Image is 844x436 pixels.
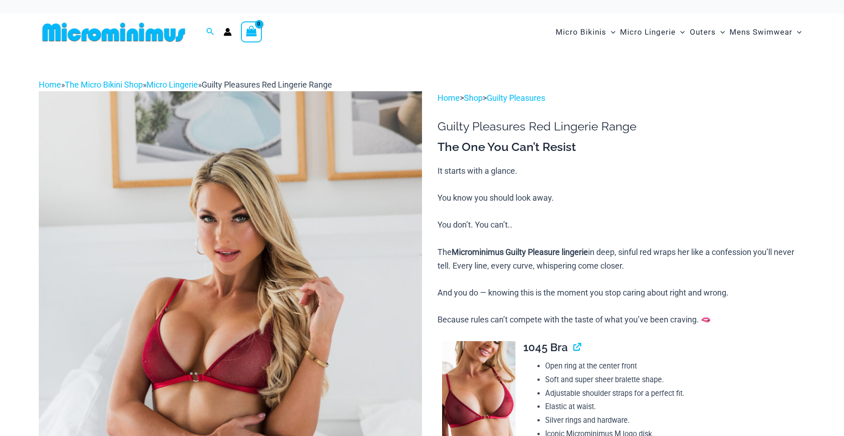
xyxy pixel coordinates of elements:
p: It starts with a glance. You know you should look away. You don’t. You can’t.. The in deep, sinfu... [438,164,805,327]
a: OutersMenu ToggleMenu Toggle [688,18,727,46]
a: Home [39,80,61,89]
h3: The One You Can’t Resist [438,140,805,155]
li: Silver rings and hardware. [545,414,805,427]
a: Micro LingerieMenu ToggleMenu Toggle [618,18,687,46]
li: Soft and super sheer bralette shape. [545,373,805,387]
li: Elastic at waist. [545,400,805,414]
img: MM SHOP LOGO FLAT [39,22,189,42]
a: Home [438,93,460,103]
a: The Micro Bikini Shop [65,80,143,89]
a: Shop [464,93,483,103]
a: Micro Lingerie [146,80,198,89]
nav: Site Navigation [552,17,805,47]
span: » » » [39,80,332,89]
span: Micro Lingerie [620,21,676,44]
a: View Shopping Cart, empty [241,21,262,42]
li: Open ring at the center front [545,359,805,373]
h1: Guilty Pleasures Red Lingerie Range [438,119,805,134]
a: Search icon link [206,26,214,38]
a: Account icon link [224,28,232,36]
a: Micro BikinisMenu ToggleMenu Toggle [553,18,618,46]
li: Adjustable shoulder straps for a perfect fit. [545,387,805,400]
p: > > [438,91,805,105]
a: Guilty Pleasures [487,93,545,103]
span: Menu Toggle [716,21,725,44]
span: Guilty Pleasures Red Lingerie Range [202,80,332,89]
span: Micro Bikinis [556,21,606,44]
a: Mens SwimwearMenu ToggleMenu Toggle [727,18,804,46]
span: Menu Toggle [606,21,615,44]
span: Menu Toggle [792,21,802,44]
span: 1045 Bra [523,341,568,354]
span: Menu Toggle [676,21,685,44]
span: Outers [690,21,716,44]
b: Microminimus Guilty Pleasure lingerie [452,247,588,257]
span: Mens Swimwear [729,21,792,44]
